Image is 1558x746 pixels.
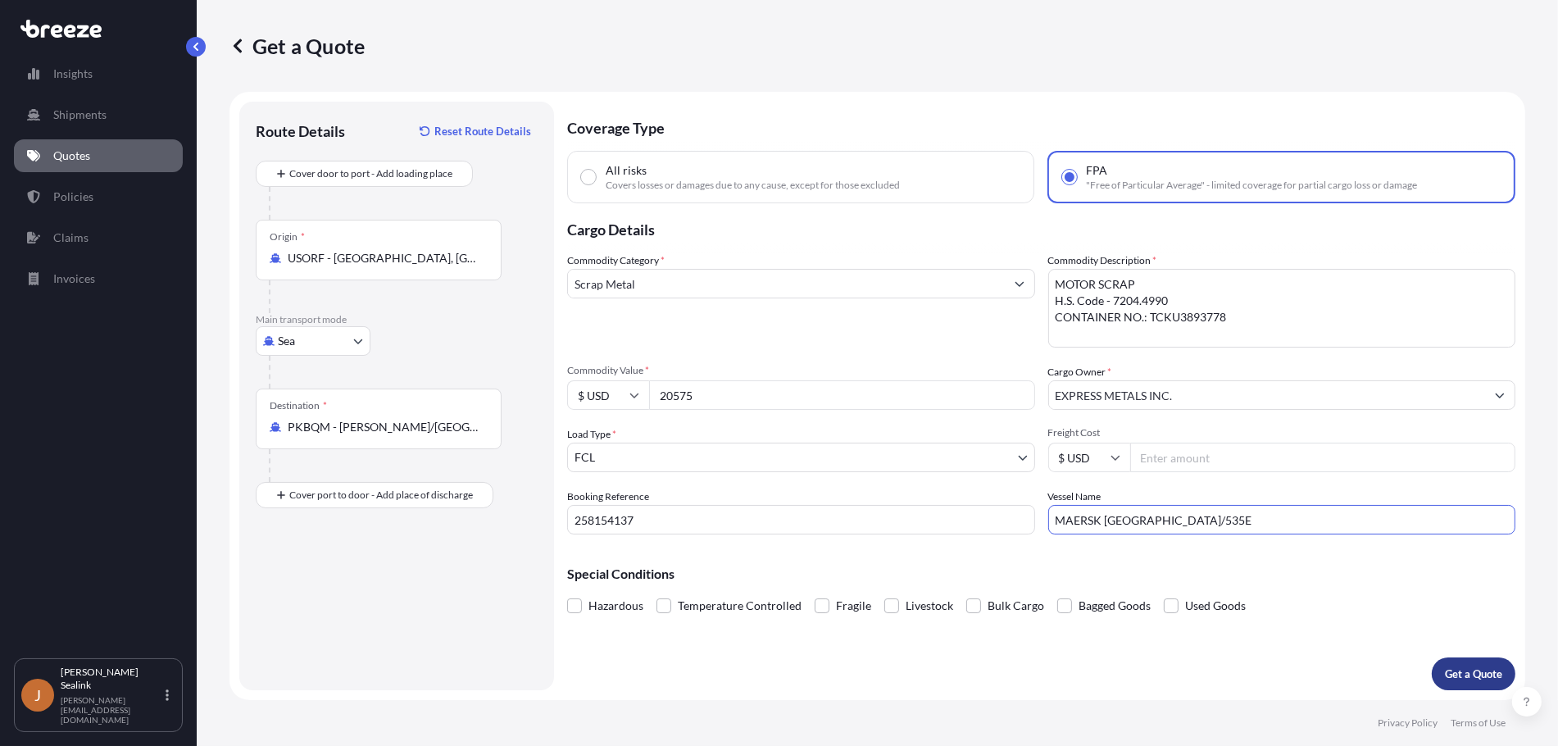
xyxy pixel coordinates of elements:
[1130,443,1516,472] input: Enter amount
[1049,380,1486,410] input: Full name
[1048,252,1157,269] label: Commodity Description
[906,594,953,618] span: Livestock
[1432,657,1515,690] button: Get a Quote
[581,170,596,184] input: All risksCovers losses or damages due to any cause, except for those excluded
[434,123,531,139] p: Reset Route Details
[1087,162,1108,179] span: FPA
[606,162,647,179] span: All risks
[61,666,162,692] p: [PERSON_NAME] Sealink
[270,399,327,412] div: Destination
[567,102,1515,151] p: Coverage Type
[289,166,452,182] span: Cover door to port - Add loading place
[288,250,481,266] input: Origin
[567,505,1035,534] input: Your internal reference
[53,230,89,246] p: Claims
[588,594,643,618] span: Hazardous
[14,98,183,131] a: Shipments
[278,333,295,349] span: Sea
[567,443,1035,472] button: FCL
[256,121,345,141] p: Route Details
[575,449,595,466] span: FCL
[1185,594,1246,618] span: Used Goods
[229,33,365,59] p: Get a Quote
[1062,170,1077,184] input: FPA"Free of Particular Average" - limited coverage for partial cargo loss or damage
[1048,364,1112,380] label: Cargo Owner
[256,482,493,508] button: Cover port to door - Add place of discharge
[568,269,1005,298] input: Select a commodity type
[678,594,802,618] span: Temperature Controlled
[567,567,1515,580] p: Special Conditions
[270,230,305,243] div: Origin
[567,489,649,505] label: Booking Reference
[1378,716,1438,730] a: Privacy Policy
[1087,179,1418,192] span: "Free of Particular Average" - limited coverage for partial cargo loss or damage
[411,118,538,144] button: Reset Route Details
[289,487,473,503] span: Cover port to door - Add place of discharge
[1445,666,1502,682] p: Get a Quote
[649,380,1035,410] input: Type amount
[53,189,93,205] p: Policies
[14,139,183,172] a: Quotes
[567,203,1515,252] p: Cargo Details
[1005,269,1034,298] button: Show suggestions
[606,179,900,192] span: Covers losses or damages due to any cause, except for those excluded
[53,66,93,82] p: Insights
[1485,380,1515,410] button: Show suggestions
[567,252,665,269] label: Commodity Category
[567,364,1035,377] span: Commodity Value
[1079,594,1151,618] span: Bagged Goods
[1048,426,1516,439] span: Freight Cost
[1048,505,1516,534] input: Enter name
[256,161,473,187] button: Cover door to port - Add loading place
[53,148,90,164] p: Quotes
[53,107,107,123] p: Shipments
[288,419,481,435] input: Destination
[61,695,162,725] p: [PERSON_NAME][EMAIL_ADDRESS][DOMAIN_NAME]
[53,271,95,287] p: Invoices
[14,262,183,295] a: Invoices
[567,426,616,443] span: Load Type
[836,594,871,618] span: Fragile
[1451,716,1506,730] a: Terms of Use
[256,326,370,356] button: Select transport
[14,57,183,90] a: Insights
[988,594,1044,618] span: Bulk Cargo
[34,687,41,703] span: J
[14,180,183,213] a: Policies
[1048,489,1102,505] label: Vessel Name
[256,313,538,326] p: Main transport mode
[14,221,183,254] a: Claims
